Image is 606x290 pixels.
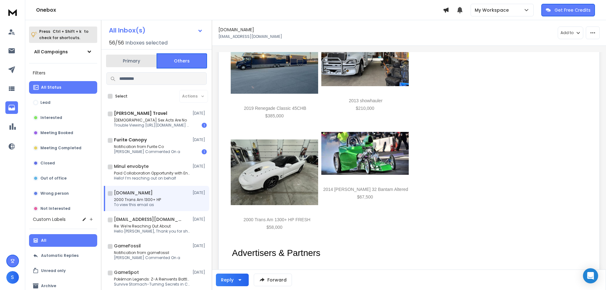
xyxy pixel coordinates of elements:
[29,172,97,185] button: Out of office
[125,39,168,47] h3: Inboxes selected
[114,123,190,128] p: Trouble Viewing [URL][DOMAIN_NAME] Click here [URL][DOMAIN_NAME] [URL][DOMAIN_NAME] [URL][DOMAIN_...
[216,274,249,286] button: Reply
[6,271,19,284] button: S
[29,234,97,247] button: All
[349,98,383,111] a: 2013 showhauler$210,000
[114,250,180,255] p: Notification from gamefossil
[114,224,190,229] p: Re: We’re Reaching Out About
[40,161,55,166] p: Closed
[114,176,190,181] p: Hello! I’m reaching out on behalf
[114,190,153,196] h1: [DOMAIN_NAME]
[29,142,97,154] button: Meeting Completed
[40,145,81,151] p: Meeting Completed
[202,149,207,154] div: 1
[193,243,207,248] p: [DATE]
[29,81,97,94] button: All Status
[114,149,180,154] p: [PERSON_NAME] Commented On a
[40,206,70,211] p: Not Interested
[218,27,254,33] h1: [DOMAIN_NAME]
[541,4,595,16] button: Get Free Credits
[114,282,190,287] p: Survive Stomach-Turning Secrets in Caput
[561,30,573,35] p: Add to
[202,123,207,128] div: 1
[114,202,161,207] p: To view this email as
[193,270,207,275] p: [DATE]
[109,27,146,33] h1: All Inbox(s)
[39,28,88,41] p: Press to check for shortcuts.
[41,283,56,288] p: Archive
[52,28,82,35] span: Ctrl + Shift + k
[232,248,320,258] a: Advertisers & Partners
[29,187,97,200] button: Wrong person
[193,164,207,169] p: [DATE]
[321,21,409,86] img: 2013 showhauler
[114,118,190,123] p: [DEMOGRAPHIC_DATA] Sex Acts Are No
[33,216,66,222] h3: Custom Labels
[41,238,46,243] p: All
[41,253,79,258] p: Automatic Replies
[6,6,19,18] img: logo
[106,54,157,68] button: Primary
[29,157,97,169] button: Closed
[29,45,97,58] button: All Campaigns
[244,217,311,230] a: 2000 Trans Am 1300+ HP FRESH$58,000
[29,68,97,77] h3: Filters
[114,110,167,116] h1: [PERSON_NAME] Travel
[41,85,61,90] p: All Status
[231,28,318,94] img: 2019 Renegade Classic 45CHB
[40,176,67,181] p: Out of office
[114,197,161,202] p: 2000 Trans Am 1300+ HP
[29,249,97,262] button: Automatic Replies
[231,139,318,205] img: 2000 Trans Am 1300+ HP FRESH
[583,268,598,283] div: Open Intercom Messenger
[114,243,141,249] h1: GameFossil
[157,53,207,68] button: Others
[29,127,97,139] button: Meeting Booked
[114,163,149,169] h1: Minul envobyte
[114,216,183,222] h1: [EMAIL_ADDRESS][DOMAIN_NAME]
[114,171,190,176] p: Paid Collaboration Opportunity with Envobyte
[104,24,208,37] button: All Inbox(s)
[34,49,68,55] h1: All Campaigns
[29,202,97,215] button: Not Interested
[193,137,207,142] p: [DATE]
[115,94,128,99] label: Select
[193,190,207,195] p: [DATE]
[29,264,97,277] button: Unread only
[109,39,124,47] span: 56 / 56
[323,187,408,199] a: 2014 [PERSON_NAME] 32 Bantam Altered$67,500
[321,132,409,175] img: 2014 Ken Keir 32 Bantam Altered
[114,137,147,143] h1: Furite Canopy
[114,269,139,275] h1: GameSpot
[221,277,234,283] div: Reply
[36,6,443,14] h1: Onebox
[555,7,591,13] p: Get Free Credits
[40,130,73,135] p: Meeting Booked
[475,7,511,13] p: My Workspace
[40,100,50,105] p: Lead
[193,217,207,222] p: [DATE]
[29,111,97,124] button: Interested
[193,111,207,116] p: [DATE]
[114,277,190,282] p: Pokémon Legends: Z-A Reinvents Battles
[244,106,306,118] a: 2019 Renegade Classic 45CHB$385,000
[29,96,97,109] button: Lead
[40,115,62,120] p: Interested
[40,191,69,196] p: Wrong person
[218,34,282,39] p: [EMAIL_ADDRESS][DOMAIN_NAME]
[114,229,190,234] p: Hello [PERSON_NAME], Thank you for sharing
[254,274,292,286] button: Forward
[41,268,66,273] p: Unread only
[114,144,180,149] p: Notification from Furite Co
[114,255,180,260] p: [PERSON_NAME] Commented On a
